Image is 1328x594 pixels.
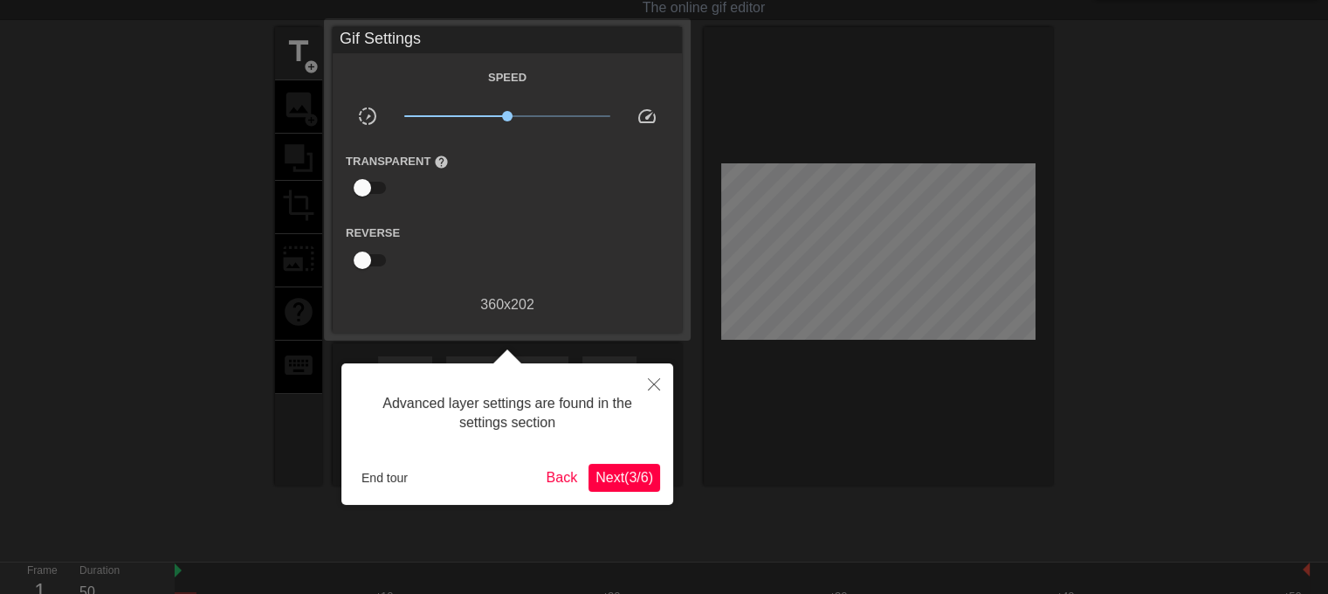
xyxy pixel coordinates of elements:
button: Next [588,464,660,492]
button: Close [635,363,673,404]
button: Back [540,464,585,492]
button: End tour [354,465,415,491]
span: Next ( 3 / 6 ) [595,470,653,485]
div: Advanced layer settings are found in the settings section [354,376,660,451]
